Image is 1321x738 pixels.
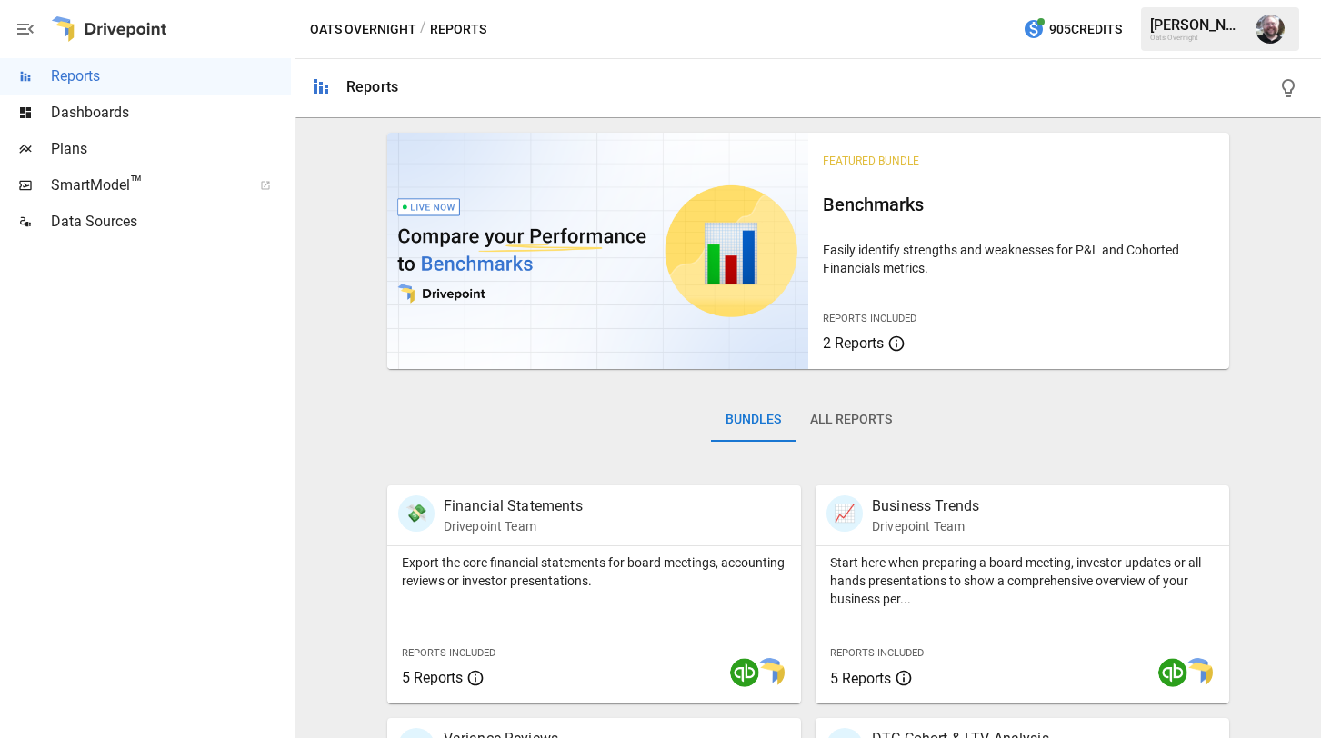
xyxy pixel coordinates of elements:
img: smart model [1184,658,1213,687]
button: 905Credits [1016,13,1129,46]
p: Business Trends [872,495,979,517]
button: Oats Overnight [310,18,416,41]
div: [PERSON_NAME] [1150,16,1245,34]
p: Drivepoint Team [444,517,583,535]
span: SmartModel [51,175,240,196]
button: All Reports [796,398,906,442]
span: Plans [51,138,291,160]
p: Financial Statements [444,495,583,517]
span: 5 Reports [402,669,463,686]
span: Reports [51,65,291,87]
div: 📈 [826,495,863,532]
p: Export the core financial statements for board meetings, accounting reviews or investor presentat... [402,553,786,590]
h6: Benchmarks [823,190,1215,219]
span: 2 Reports [823,334,884,352]
p: Start here when preparing a board meeting, investor updates or all-hands presentations to show a ... [830,553,1215,608]
div: 💸 [398,495,435,532]
div: / [420,18,426,41]
img: Thomas Keller [1256,15,1285,44]
div: Reports [346,78,398,95]
span: 905 Credits [1049,18,1122,41]
span: Reports Included [402,647,495,659]
span: Reports Included [823,313,916,324]
span: 5 Reports [830,670,891,687]
img: smart model [756,658,785,687]
span: ™ [130,172,143,194]
button: Thomas Keller [1245,4,1296,55]
img: quickbooks [1158,658,1187,687]
button: Bundles [711,398,796,442]
p: Drivepoint Team [872,517,979,535]
img: quickbooks [730,658,759,687]
span: Featured Bundle [823,155,919,167]
div: Oats Overnight [1150,34,1245,42]
img: video thumbnail [387,133,808,369]
span: Reports Included [830,647,924,659]
span: Dashboards [51,102,291,124]
p: Easily identify strengths and weaknesses for P&L and Cohorted Financials metrics. [823,241,1215,277]
span: Data Sources [51,211,291,233]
